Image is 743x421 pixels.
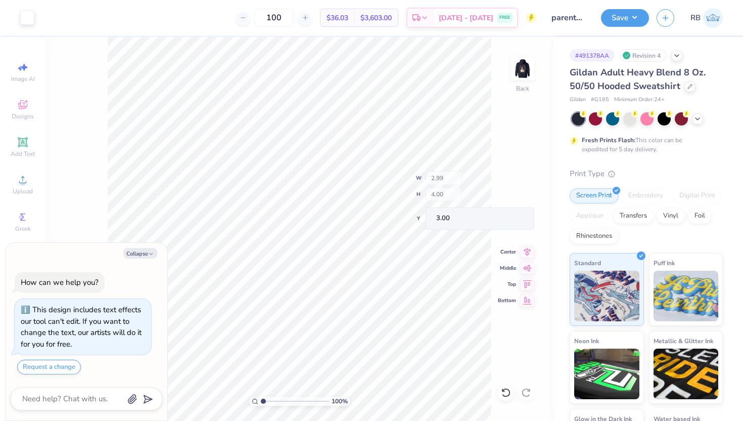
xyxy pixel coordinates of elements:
span: Designs [12,112,34,120]
div: # 491378AA [570,49,615,62]
span: Image AI [11,75,35,83]
div: Rhinestones [570,229,619,244]
div: How can we help you? [21,277,99,287]
div: Transfers [613,208,654,224]
span: Neon Ink [574,335,599,346]
div: Foil [688,208,712,224]
strong: Fresh Prints Flash: [582,136,635,144]
div: Embroidery [622,188,670,203]
img: Back [513,59,533,79]
div: Applique [570,208,610,224]
span: [DATE] - [DATE] [439,13,493,23]
img: Metallic & Glitter Ink [654,349,719,399]
span: Gildan [570,96,586,104]
button: Save [601,9,649,27]
span: $36.03 [327,13,348,23]
div: This color can be expedited for 5 day delivery. [582,136,706,154]
div: This design includes text effects our tool can't edit. If you want to change the text, our artist... [21,305,142,349]
span: Add Text [11,150,35,158]
span: Middle [498,265,516,272]
span: $3,603.00 [360,13,392,23]
button: Collapse [123,248,157,259]
span: Standard [574,258,601,268]
span: 100 % [332,397,348,406]
span: Puff Ink [654,258,675,268]
span: # G185 [591,96,609,104]
img: Riley Barbalat [703,8,723,28]
div: Screen Print [570,188,619,203]
div: Vinyl [657,208,685,224]
span: Upload [13,187,33,195]
span: RB [690,12,701,24]
img: Puff Ink [654,271,719,321]
span: Bottom [498,297,516,304]
span: Minimum Order: 24 + [614,96,665,104]
span: Metallic & Glitter Ink [654,335,713,346]
span: Gildan Adult Heavy Blend 8 Oz. 50/50 Hooded Sweatshirt [570,66,706,92]
img: Standard [574,271,639,321]
span: FREE [499,14,510,21]
a: RB [690,8,723,28]
div: Print Type [570,168,723,180]
button: Request a change [17,360,81,374]
span: Center [498,248,516,256]
div: Back [516,84,529,93]
input: Untitled Design [544,8,593,28]
div: Revision 4 [620,49,666,62]
img: Neon Ink [574,349,639,399]
span: Greek [15,225,31,233]
span: Top [498,281,516,288]
div: Digital Print [673,188,722,203]
input: – – [254,9,294,27]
